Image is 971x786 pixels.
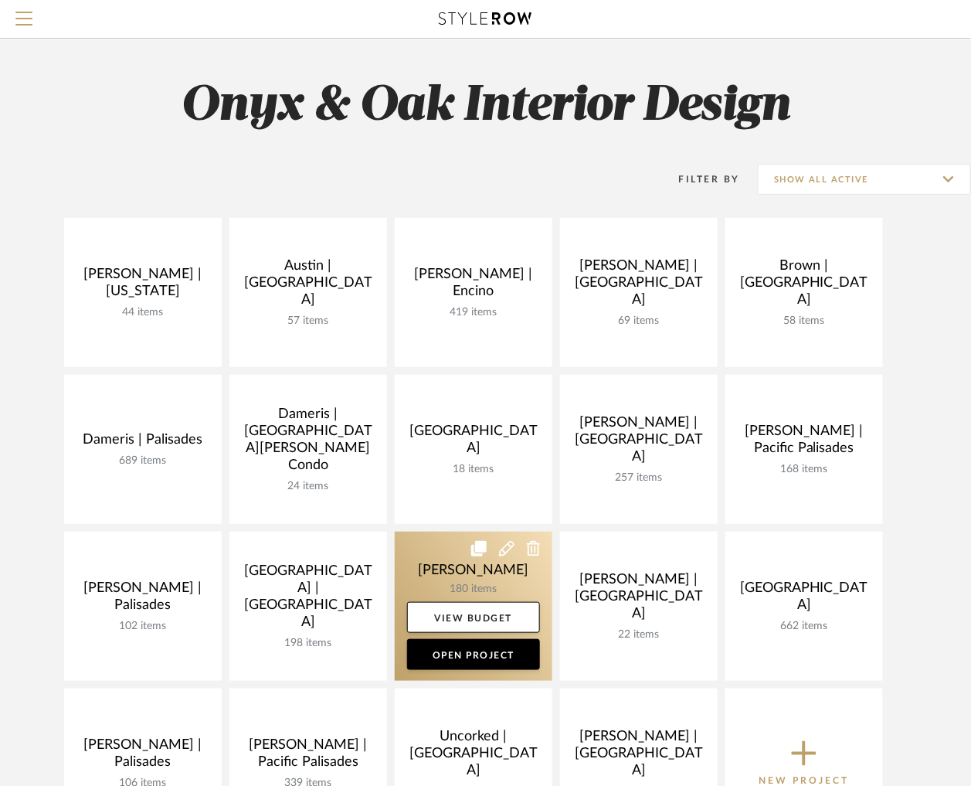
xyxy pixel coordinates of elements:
div: 57 items [242,315,375,328]
div: Austin | [GEOGRAPHIC_DATA] [242,257,375,315]
div: [GEOGRAPHIC_DATA] | [GEOGRAPHIC_DATA] [242,563,375,637]
div: [PERSON_NAME] | [GEOGRAPHIC_DATA] [572,571,705,628]
div: Brown | [GEOGRAPHIC_DATA] [738,257,871,315]
div: [PERSON_NAME] | [GEOGRAPHIC_DATA] [572,728,705,785]
div: 69 items [572,315,705,328]
div: [PERSON_NAME] | [US_STATE] [76,266,209,306]
div: 257 items [572,471,705,485]
div: 24 items [242,480,375,493]
div: [PERSON_NAME] | [GEOGRAPHIC_DATA] [572,414,705,471]
div: [PERSON_NAME] | Pacific Palisades [738,423,871,463]
div: 689 items [76,454,209,468]
div: [PERSON_NAME] | Encino [407,266,540,306]
div: [GEOGRAPHIC_DATA] [738,580,871,620]
div: [GEOGRAPHIC_DATA] [407,423,540,463]
div: [PERSON_NAME] | Pacific Palisades [242,737,375,777]
div: 419 items [407,306,540,319]
div: Dameris | [GEOGRAPHIC_DATA][PERSON_NAME] Condo [242,406,375,480]
div: 18 items [407,463,540,476]
a: Open Project [407,639,540,670]
div: [PERSON_NAME] | Palisades [76,580,209,620]
div: 22 items [572,628,705,641]
div: 198 items [242,637,375,650]
div: 44 items [76,306,209,319]
div: [PERSON_NAME] | Palisades [76,737,209,777]
div: 662 items [738,620,871,633]
div: Filter By [659,172,740,187]
div: Dameris | Palisades [76,431,209,454]
div: Uncorked | [GEOGRAPHIC_DATA] [407,728,540,785]
div: 168 items [738,463,871,476]
div: 102 items [76,620,209,633]
a: View Budget [407,602,540,633]
div: [PERSON_NAME] | [GEOGRAPHIC_DATA] [572,257,705,315]
div: 58 items [738,315,871,328]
